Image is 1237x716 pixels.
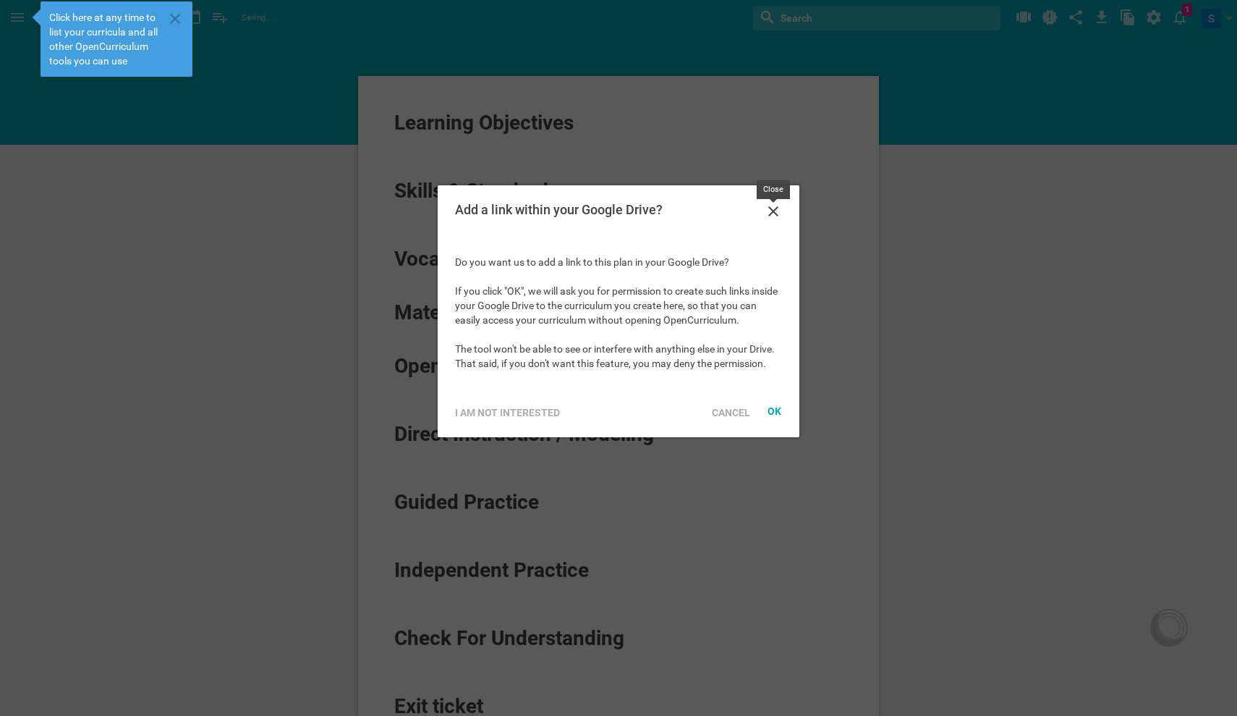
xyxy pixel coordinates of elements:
div: Close [757,180,790,199]
div: Cancel [703,397,759,429]
div: Do you want us to add a link to this plan in your Google Drive? If you click "OK", we will ask yo... [438,237,799,388]
div: I am not interested [446,397,569,429]
div: Add a link within your Google Drive? [455,203,749,217]
span: Click here at any time to list your curricula and all other OpenCurriculum tools you can use [49,10,163,68]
